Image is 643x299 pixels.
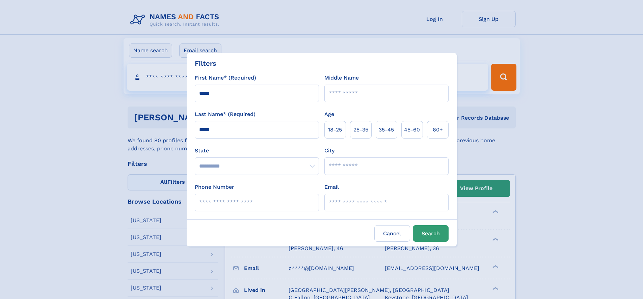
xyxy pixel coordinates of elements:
[413,225,449,242] button: Search
[379,126,394,134] span: 35‑45
[324,110,334,118] label: Age
[328,126,342,134] span: 18‑25
[195,58,216,68] div: Filters
[374,225,410,242] label: Cancel
[404,126,420,134] span: 45‑60
[195,74,256,82] label: First Name* (Required)
[433,126,443,134] span: 60+
[195,147,319,155] label: State
[324,147,334,155] label: City
[195,183,234,191] label: Phone Number
[353,126,368,134] span: 25‑35
[324,74,359,82] label: Middle Name
[324,183,339,191] label: Email
[195,110,256,118] label: Last Name* (Required)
